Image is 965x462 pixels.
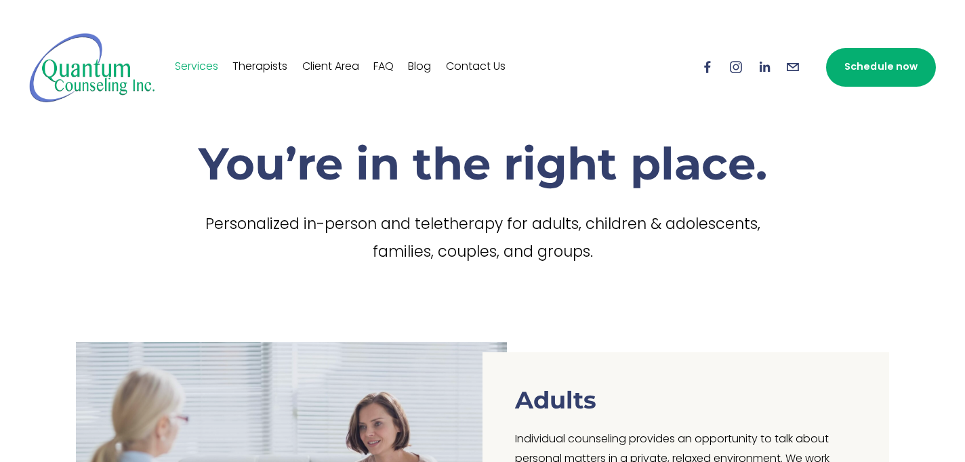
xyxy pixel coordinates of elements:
[700,60,715,75] a: Facebook
[178,212,787,267] p: Personalized in-person and teletherapy for adults, children & adolescents, families, couples, and...
[515,385,596,415] h3: Adults
[757,60,772,75] a: LinkedIn
[373,56,394,78] a: FAQ
[302,56,359,78] a: Client Area
[178,136,787,190] h1: You’re in the right place.
[175,56,218,78] a: Services
[728,60,743,75] a: Instagram
[826,48,936,87] a: Schedule now
[446,56,506,78] a: Contact Us
[408,56,431,78] a: Blog
[29,32,156,103] img: Quantum Counseling Inc. | Change starts here.
[785,60,800,75] a: info@quantumcounselinginc.com
[232,56,287,78] a: Therapists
